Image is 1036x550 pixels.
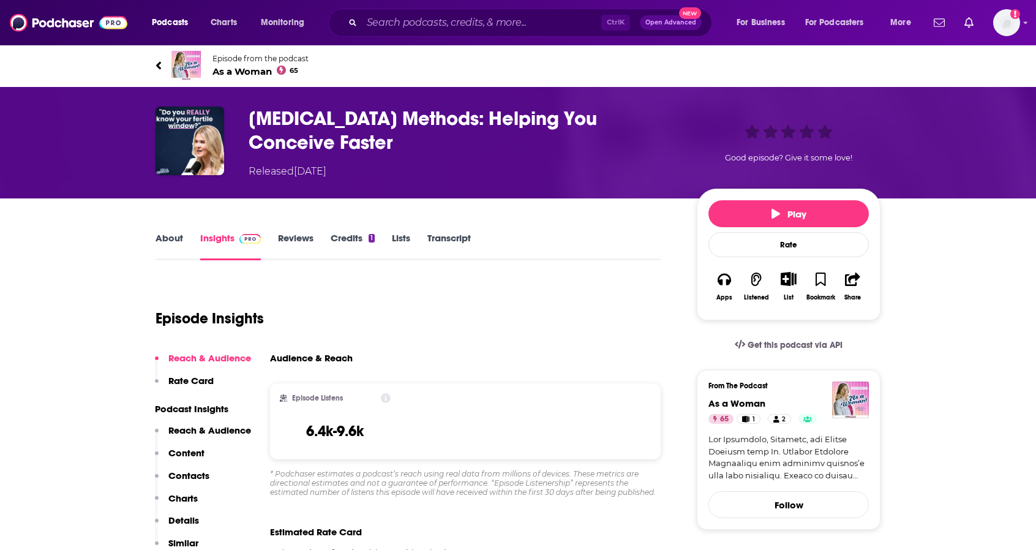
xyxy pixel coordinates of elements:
[806,294,835,301] div: Bookmark
[340,9,724,37] div: Search podcasts, credits, & more...
[844,294,861,301] div: Share
[832,382,869,418] img: As a Woman
[155,470,209,492] button: Contacts
[290,68,298,73] span: 65
[155,447,205,470] button: Content
[776,272,801,285] button: Show More Button
[278,232,313,260] a: Reviews
[782,413,786,426] span: 2
[771,208,806,220] span: Play
[882,13,926,32] button: open menu
[156,107,224,175] img: Fertility Awareness Methods: Helping You Conceive Faster
[362,13,601,32] input: Search podcasts, credits, & more...
[155,424,251,447] button: Reach & Audience
[720,413,729,426] span: 65
[168,492,198,504] p: Charts
[708,434,869,481] a: Lor Ipsumdolo, Sitametc, adi Elitse Doeiusm temp In. Utlabor Etdolore Magnaaliqu enim adminimv qu...
[168,424,251,436] p: Reach & Audience
[212,66,309,77] span: As a Woman
[168,537,198,549] p: Similar
[212,54,309,63] span: Episode from the podcast
[993,9,1020,36] span: Logged in as megcassidy
[156,309,264,328] h1: Episode Insights
[708,232,869,257] div: Rate
[168,514,199,526] p: Details
[171,51,201,80] img: As a Woman
[708,397,765,409] a: As a Woman
[728,13,800,32] button: open menu
[737,14,785,31] span: For Business
[155,492,198,515] button: Charts
[645,20,696,26] span: Open Advanced
[744,294,769,301] div: Listened
[805,264,836,309] button: Bookmark
[168,352,251,364] p: Reach & Audience
[252,13,320,32] button: open menu
[392,232,410,260] a: Lists
[10,11,127,34] img: Podchaser - Follow, Share and Rate Podcasts
[805,14,864,31] span: For Podcasters
[708,414,734,424] a: 65
[168,447,205,459] p: Content
[708,264,740,309] button: Apps
[959,12,978,33] a: Show notifications dropdown
[155,403,251,415] p: Podcast Insights
[708,200,869,227] button: Play
[270,469,661,497] div: * Podchaser estimates a podcast’s reach using real data from millions of devices. These metrics a...
[203,13,244,32] a: Charts
[784,293,794,301] div: List
[331,232,375,260] a: Credits1
[239,234,261,244] img: Podchaser Pro
[753,413,755,426] span: 1
[708,382,859,390] h3: From The Podcast
[748,340,843,350] span: Get this podcast via API
[725,153,852,162] span: Good episode? Give it some love!
[249,107,677,154] h3: Fertility Awareness Methods: Helping You Conceive Faster
[740,264,772,309] button: Listened
[640,15,702,30] button: Open AdvancedNew
[156,51,880,80] a: As a WomanEpisode from the podcastAs a Woman65
[797,13,882,32] button: open menu
[427,232,471,260] a: Transcript
[200,232,261,260] a: InsightsPodchaser Pro
[249,164,326,179] div: Released [DATE]
[292,394,343,402] h2: Episode Listens
[369,234,375,243] div: 1
[168,470,209,481] p: Contacts
[143,13,204,32] button: open menu
[270,352,353,364] h3: Audience & Reach
[725,330,852,360] a: Get this podcast via API
[929,12,950,33] a: Show notifications dropdown
[155,514,199,537] button: Details
[306,422,364,440] h3: 6.4k-9.6k
[679,7,701,19] span: New
[270,526,362,538] span: Estimated Rate Card
[1010,9,1020,19] svg: Add a profile image
[152,14,188,31] span: Podcasts
[773,264,805,309] div: Show More ButtonList
[737,414,760,424] a: 1
[837,264,869,309] button: Share
[708,491,869,518] button: Follow
[155,352,251,375] button: Reach & Audience
[156,232,183,260] a: About
[993,9,1020,36] img: User Profile
[993,9,1020,36] button: Show profile menu
[211,14,237,31] span: Charts
[261,14,304,31] span: Monitoring
[168,375,214,386] p: Rate Card
[768,414,791,424] a: 2
[601,15,630,31] span: Ctrl K
[155,375,214,397] button: Rate Card
[890,14,911,31] span: More
[716,294,732,301] div: Apps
